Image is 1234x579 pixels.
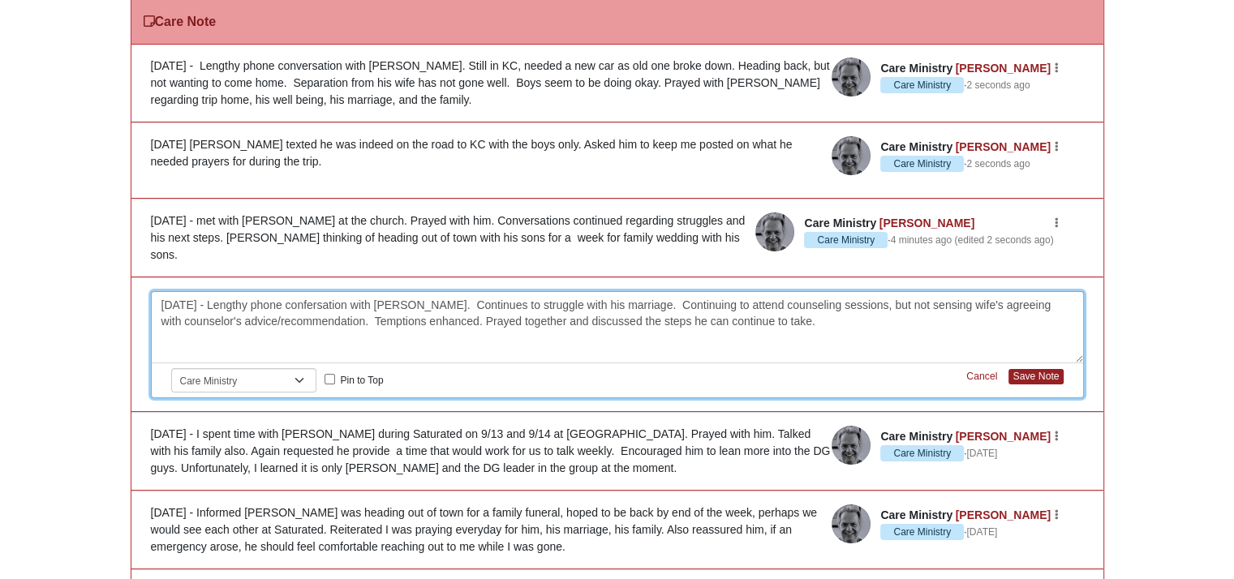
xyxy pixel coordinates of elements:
time: October 6, 2025, 3:17 PM [891,234,952,246]
input: Pin to Top [325,374,335,384]
span: Care Ministry [880,62,952,75]
span: · [880,524,966,540]
img: Lyle Sinell [832,136,871,175]
span: Care Ministry [880,77,964,93]
div: [DATE] - I spent time with [PERSON_NAME] during Saturated on 9/13 and 9/14 at [GEOGRAPHIC_DATA]. ... [151,426,1084,477]
time: October 6, 2025, 3:26 PM [966,79,1030,91]
span: Pin to Top [341,375,384,386]
a: [PERSON_NAME] [956,62,1051,75]
span: · [804,232,890,248]
a: [PERSON_NAME] [956,508,1051,521]
a: 4 minutes ago(edited 2 seconds ago) [891,233,1054,247]
span: · [880,445,966,461]
div: [DATE] - Lengthy phone confersation with [PERSON_NAME]. Continues to struggle with his marriage. ... [152,292,1083,363]
img: Lyle Sinell [832,426,871,465]
span: Care Ministry [880,445,964,461]
a: 2 seconds ago [966,78,1030,92]
time: October 6, 2025, 3:22 PM [954,234,1053,246]
a: [PERSON_NAME] [956,140,1051,153]
button: Cancel [961,368,1002,385]
button: Save Note [1008,369,1063,384]
span: Care Ministry [880,430,952,443]
span: Care Ministry [880,524,964,540]
time: October 6, 2025, 3:24 PM [966,158,1030,169]
a: [DATE] [966,525,997,539]
div: [DATE] - Lengthy phone conversation with [PERSON_NAME]. Still in KC, needed a new car as old one ... [151,58,1084,109]
div: [DATE] [PERSON_NAME] texted he was indeed on the road to KC with the boys only. Asked him to keep... [151,136,1084,170]
span: · [880,77,966,93]
a: 2 seconds ago [966,157,1030,171]
span: Care Ministry [880,140,952,153]
span: Care Ministry [880,508,952,521]
time: September 15, 2025, 10:32 AM [966,448,997,459]
h3: Care Note [144,14,217,29]
a: [PERSON_NAME] [879,217,974,229]
span: Care Ministry [804,232,888,248]
img: Lyle Sinell [755,212,794,251]
span: Care Ministry [880,156,964,172]
img: Lyle Sinell [832,58,871,96]
span: · [880,156,966,172]
span: Care Ministry [804,217,876,229]
div: [DATE] - met with [PERSON_NAME] at the church. Prayed with him. Conversations continued regarding... [151,212,1084,264]
div: [DATE] - Informed [PERSON_NAME] was heading out of town for a family funeral, hoped to be back by... [151,504,1084,555]
a: [DATE] [966,446,997,461]
time: September 15, 2025, 10:29 AM [966,526,997,538]
img: Lyle Sinell [832,504,871,543]
a: [PERSON_NAME] [956,430,1051,443]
